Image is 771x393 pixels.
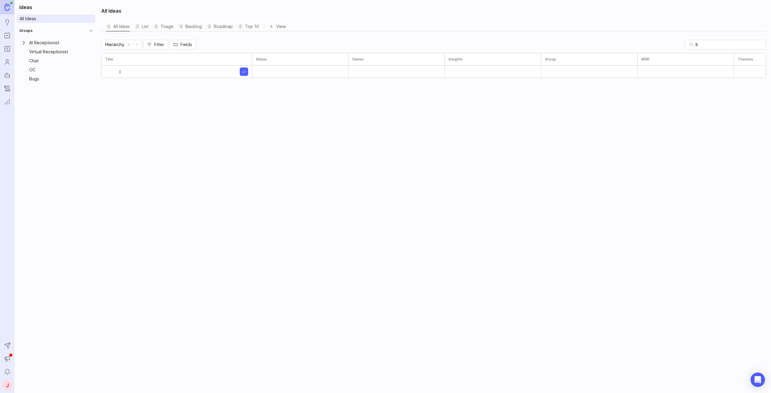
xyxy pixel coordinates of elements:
[29,76,86,82] div: Bugs
[448,56,463,62] h3: Insights
[19,28,33,34] h2: Groups
[2,83,13,94] a: Changelog
[120,66,240,78] input: Enter idea title...
[105,41,124,48] div: Hierarchy
[87,27,95,35] button: Create Group
[2,353,13,364] button: Announcements
[238,22,259,31] button: Top 10
[2,96,13,107] a: Reporting
[2,57,13,67] a: Users
[545,56,556,62] h3: Group
[5,4,10,11] img: Canny Home
[18,75,94,83] a: BugsGroup settings
[17,4,95,11] h1: Ideas
[18,57,94,65] a: ChatGroup settings
[352,56,364,62] h3: Owner
[738,56,753,62] h3: Themes
[17,14,95,23] a: All Ideas
[240,67,248,76] button: Create idea
[178,22,202,31] button: Backlog
[21,40,27,46] button: Expand AI Receptionist
[641,56,649,62] h3: MRR
[169,40,196,49] button: Fields
[29,67,86,73] div: OC
[153,22,173,31] button: Triage
[751,373,765,387] div: Open Intercom Messenger
[2,30,13,41] a: Portal
[29,48,86,55] div: Virtual Receptionist
[2,366,13,377] button: Notifications
[106,22,130,31] button: All Ideas
[135,22,148,31] button: List
[2,70,13,81] a: Autopilot
[207,22,233,31] button: Roadmap
[29,58,86,64] div: Chat
[2,340,13,351] button: Send to Autopilot
[143,40,168,49] button: Filter
[18,39,94,47] a: Expand AI ReceptionistAI ReceptionistGroup settings
[18,48,94,56] a: Virtual ReceptionistGroup settings
[695,40,762,49] input: Search...
[29,39,86,46] div: AI Receptionist
[269,22,286,31] button: View
[256,56,267,62] h3: Status
[18,66,94,74] a: OCGroup settings
[2,43,13,54] a: Roadmaps
[101,7,121,14] h2: All Ideas
[105,56,113,62] h3: Title
[2,380,13,391] button: J
[2,17,13,28] a: Ideas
